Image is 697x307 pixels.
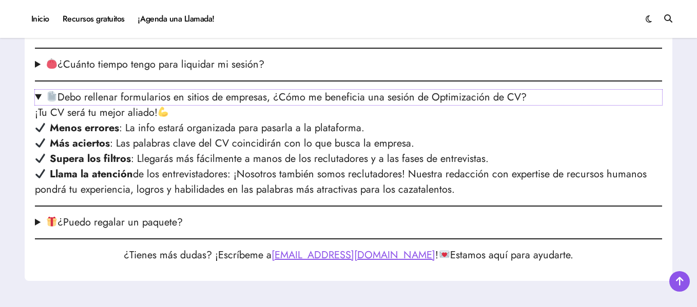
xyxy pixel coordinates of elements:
[35,137,46,148] img: ✔️
[35,248,662,263] p: ¿Tienes más dudas? ¡Escríbeme a ! Estamos aquí para ayudarte.
[272,248,435,262] a: [EMAIL_ADDRESS][DOMAIN_NAME]
[158,107,168,117] img: 💪
[50,120,119,135] strong: Menos errores
[35,105,662,197] p: ¡Tu CV será tu mejor aliado! : La info estará organizada para pasarla a la plataforma. : Las pala...
[87,151,131,166] strong: los filtros
[35,215,662,230] summary: ¿Puedo regalar un paquete?
[50,136,110,151] strong: Más aciertos
[131,5,221,33] a: ¡Agenda una Llamada!
[35,122,46,132] img: ✔️
[50,151,84,166] strong: Supera
[50,167,133,181] strong: Llama la atención
[47,91,57,101] img: 📄
[25,5,56,33] a: Inicio
[35,90,662,105] summary: Debo rellenar formularios en sitios de empresas, ¿Cómo me beneficia una sesión de Optimización de...
[56,5,131,33] a: Recursos gratuitos
[47,58,57,69] img: 👛
[47,216,57,227] img: 🎁
[35,57,662,72] summary: ¿Cuánto tiempo tengo para liquidar mi sesión?
[35,153,46,163] img: ✔️
[35,168,46,178] img: ✔️
[439,249,450,259] img: 💌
